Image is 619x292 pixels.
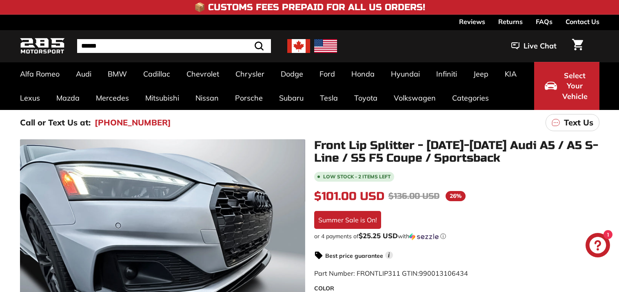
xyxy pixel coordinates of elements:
[77,39,271,53] input: Search
[459,15,485,29] a: Reviews
[409,233,439,240] img: Sezzle
[524,41,557,51] span: Live Chat
[68,62,100,86] a: Audi
[388,191,439,201] span: $136.00 USD
[343,62,383,86] a: Honda
[271,86,312,110] a: Subaru
[323,174,391,179] span: Low stock - 2 items left
[561,70,589,102] span: Select Your Vehicle
[12,86,48,110] a: Lexus
[314,211,381,229] div: Summer Sale is On!
[428,62,465,86] a: Infiniti
[465,62,497,86] a: Jeep
[325,252,383,259] strong: Best price guarantee
[501,36,567,56] button: Live Chat
[12,62,68,86] a: Alfa Romeo
[88,86,137,110] a: Mercedes
[314,139,599,165] h1: Front Lip Splitter - [DATE]-[DATE] Audi A5 / A5 S-Line / S5 F5 Coupe / Sportsback
[546,114,599,131] a: Text Us
[498,15,523,29] a: Returns
[497,62,525,86] a: KIA
[137,86,187,110] a: Mitsubishi
[534,62,599,110] button: Select Your Vehicle
[227,62,273,86] a: Chrysler
[187,86,227,110] a: Nissan
[567,32,588,60] a: Cart
[419,269,468,277] span: 990013106434
[446,191,466,201] span: 26%
[314,232,599,240] div: or 4 payments of with
[314,189,384,203] span: $101.00 USD
[383,62,428,86] a: Hyundai
[48,86,88,110] a: Mazda
[100,62,135,86] a: BMW
[311,62,343,86] a: Ford
[314,269,468,277] span: Part Number: FRONTLIP311 GTIN:
[583,233,612,259] inbox-online-store-chat: Shopify online store chat
[314,232,599,240] div: or 4 payments of$25.25 USDwithSezzle Click to learn more about Sezzle
[359,231,398,240] span: $25.25 USD
[178,62,227,86] a: Chevrolet
[444,86,497,110] a: Categories
[135,62,178,86] a: Cadillac
[227,86,271,110] a: Porsche
[95,116,171,129] a: [PHONE_NUMBER]
[536,15,552,29] a: FAQs
[20,37,65,56] img: Logo_285_Motorsport_areodynamics_components
[566,15,599,29] a: Contact Us
[564,116,593,129] p: Text Us
[385,251,393,259] span: i
[273,62,311,86] a: Dodge
[20,116,91,129] p: Call or Text Us at:
[346,86,386,110] a: Toyota
[386,86,444,110] a: Volkswagen
[194,2,425,12] h4: 📦 Customs Fees Prepaid for All US Orders!
[312,86,346,110] a: Tesla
